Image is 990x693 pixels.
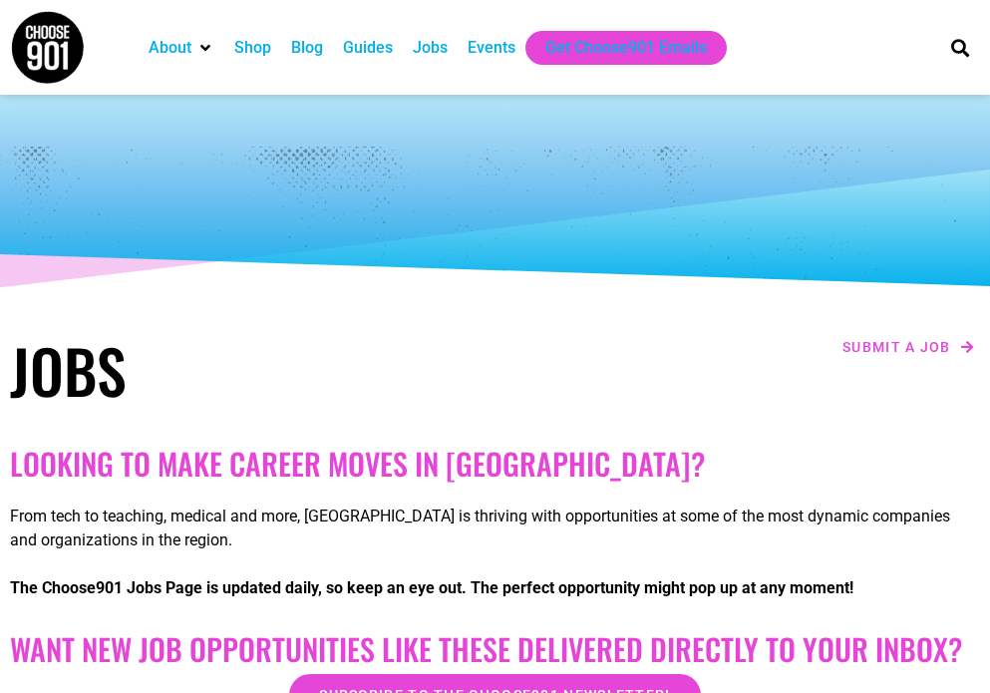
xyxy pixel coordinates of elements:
h1: Jobs [10,334,486,406]
strong: The Choose901 Jobs Page is updated daily, so keep an eye out. The perfect opportunity might pop u... [10,578,853,597]
a: Jobs [413,36,448,60]
div: Search [944,31,977,64]
a: Events [468,36,515,60]
nav: Main nav [139,31,924,65]
h2: Looking to make career moves in [GEOGRAPHIC_DATA]? [10,446,980,482]
a: Submit a job [836,334,980,360]
p: From tech to teaching, medical and more, [GEOGRAPHIC_DATA] is thriving with opportunities at some... [10,505,980,552]
a: Guides [343,36,393,60]
a: Get Choose901 Emails [545,36,707,60]
h2: Want New Job Opportunities like these Delivered Directly to your Inbox? [10,631,980,667]
a: Blog [291,36,323,60]
a: About [149,36,191,60]
div: About [139,31,224,65]
a: Shop [234,36,271,60]
span: Submit a job [842,340,951,354]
